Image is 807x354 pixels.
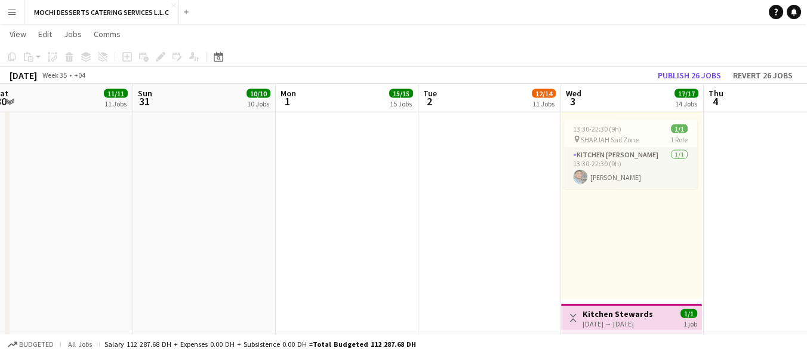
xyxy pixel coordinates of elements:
span: 13:30-22:30 (9h) [573,124,621,133]
a: Edit [33,26,57,42]
span: Sun [138,88,152,99]
span: 1/1 [680,309,697,318]
span: Total Budgeted 112 287.68 DH [313,340,416,349]
span: 1 [279,94,296,108]
span: 31 [136,94,152,108]
button: MOCHI DESSERTS CATERING SERVICES L.L.C [24,1,179,24]
span: Wed [566,88,581,99]
button: Budgeted [6,338,56,351]
div: +04 [74,71,85,80]
span: 17/17 [674,89,698,98]
div: 10 Jobs [247,99,270,108]
span: 2 [421,94,437,108]
button: Revert 26 jobs [728,68,797,83]
h3: Kitchen Stewards [583,309,653,319]
div: 14 Jobs [675,99,698,108]
span: Budgeted [19,340,54,349]
a: Jobs [59,26,87,42]
div: 15 Jobs [390,99,412,108]
span: 1 Role [670,135,688,144]
span: 12/14 [532,89,556,98]
span: Edit [38,29,52,39]
span: 15/15 [389,89,413,98]
span: SHARJAH Saif Zone [581,135,639,144]
div: [DATE] → [DATE] [583,319,653,328]
span: View [10,29,26,39]
span: Comms [94,29,121,39]
span: Tue [423,88,437,99]
app-card-role: Kitchen [PERSON_NAME]1/113:30-22:30 (9h)[PERSON_NAME] [563,148,697,189]
span: 11/11 [104,89,128,98]
span: Thu [709,88,723,99]
div: 1 job [683,318,697,328]
span: 1/1 [671,124,688,133]
app-job-card: 13:30-22:30 (9h)1/1 SHARJAH Saif Zone1 RoleKitchen [PERSON_NAME]1/113:30-22:30 (9h)[PERSON_NAME] [563,120,697,189]
span: Jobs [64,29,82,39]
a: View [5,26,31,42]
div: Salary 112 287.68 DH + Expenses 0.00 DH + Subsistence 0.00 DH = [104,340,416,349]
span: Mon [281,88,296,99]
span: 4 [707,94,723,108]
span: 10/10 [247,89,270,98]
span: 3 [564,94,581,108]
span: All jobs [66,340,94,349]
span: Week 35 [39,71,69,80]
div: 11 Jobs [104,99,127,108]
div: 11 Jobs [532,99,555,108]
button: Publish 26 jobs [653,68,726,83]
div: [DATE] [10,69,37,81]
a: Comms [89,26,125,42]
